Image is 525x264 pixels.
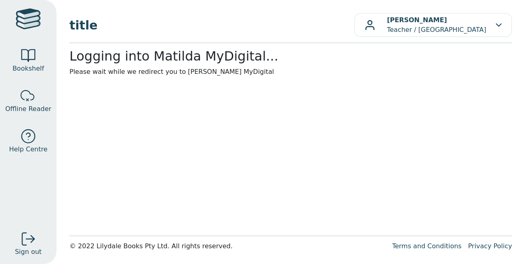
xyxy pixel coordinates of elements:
span: Bookshelf [13,64,44,73]
div: © 2022 Lilydale Books Pty Ltd. All rights reserved. [69,241,386,251]
p: Please wait while we redirect you to [PERSON_NAME] MyDigital [69,67,512,77]
h2: Logging into Matilda MyDigital... [69,48,512,64]
a: Privacy Policy [468,242,512,250]
button: [PERSON_NAME]Teacher / [GEOGRAPHIC_DATA] [354,13,512,37]
b: [PERSON_NAME] [387,16,447,24]
span: Offline Reader [5,104,51,114]
span: title [69,16,354,34]
p: Teacher / [GEOGRAPHIC_DATA] [387,15,486,35]
span: Help Centre [9,145,47,154]
span: Sign out [15,247,42,257]
a: Terms and Conditions [392,242,462,250]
